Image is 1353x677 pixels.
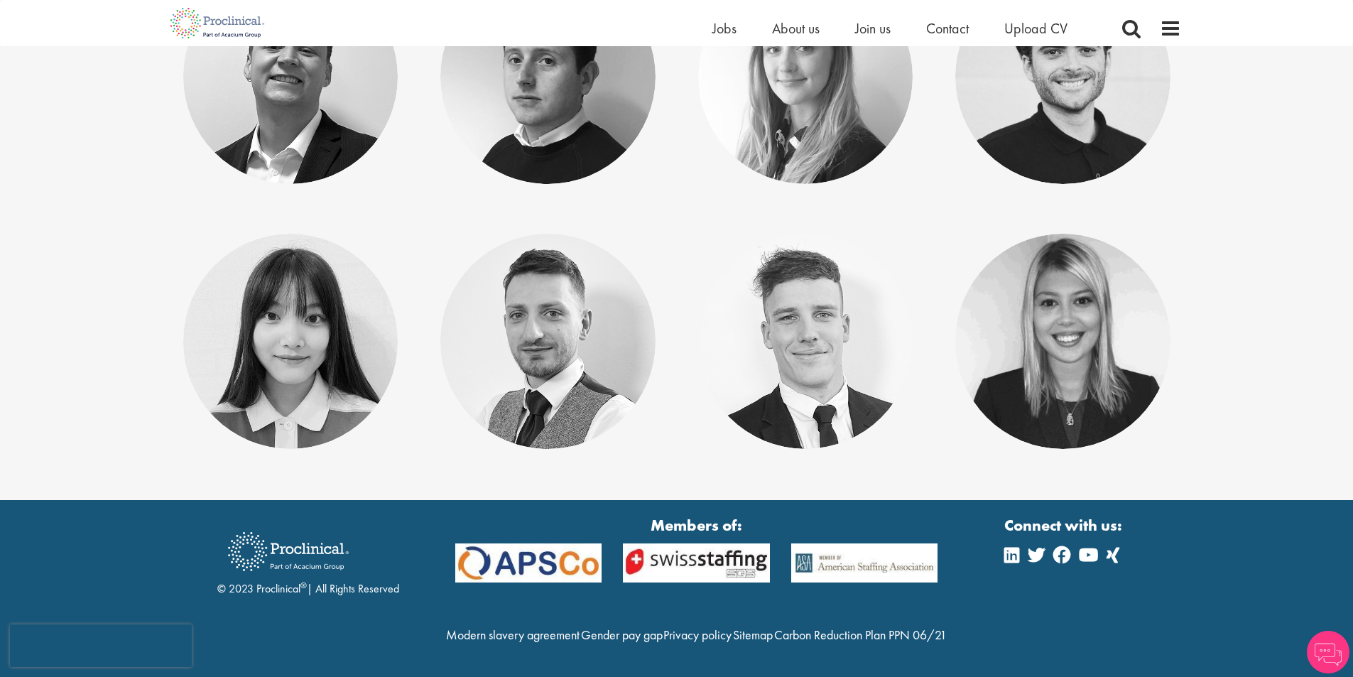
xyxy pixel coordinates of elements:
[663,627,732,643] a: Privacy policy
[926,19,969,38] a: Contact
[217,521,399,597] div: © 2023 Proclinical | All Rights Reserved
[1307,631,1349,673] img: Chatbot
[1004,514,1125,536] strong: Connect with us:
[781,543,949,583] img: APSCo
[217,522,359,581] img: Proclinical Recruitment
[1004,19,1067,38] a: Upload CV
[855,19,891,38] a: Join us
[446,627,580,643] a: Modern slavery agreement
[10,624,192,667] iframe: reCAPTCHA
[733,627,773,643] a: Sitemap
[581,627,663,643] a: Gender pay gap
[712,19,737,38] a: Jobs
[612,543,781,583] img: APSCo
[445,543,613,583] img: APSCo
[772,19,820,38] a: About us
[455,514,938,536] strong: Members of:
[774,627,947,643] a: Carbon Reduction Plan PPN 06/21
[300,580,307,591] sup: ®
